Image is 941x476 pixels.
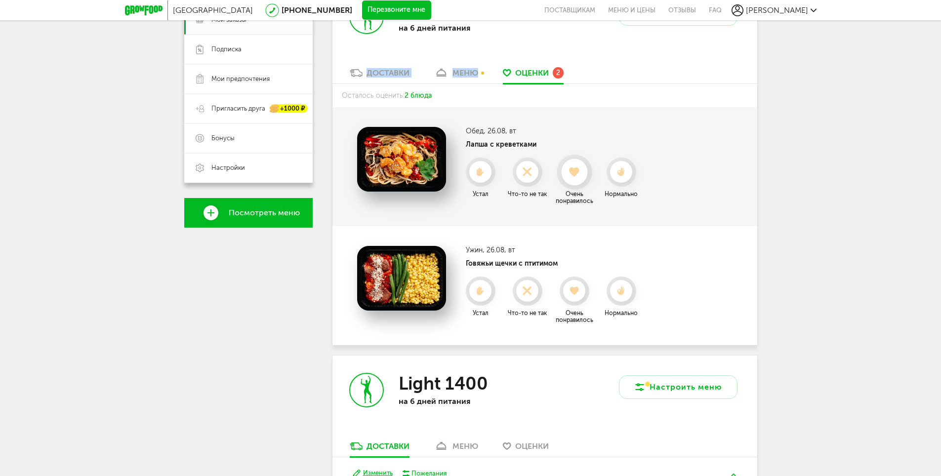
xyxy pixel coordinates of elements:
[552,310,597,323] div: Очень понравилось
[367,68,409,78] div: Доставки
[211,75,270,83] span: Мои предпочтения
[184,64,313,94] a: Мои предпочтения
[458,191,503,198] div: Устал
[270,105,308,113] div: +1000 ₽
[498,68,569,83] a: Оценки 2
[429,441,483,457] a: меню
[357,127,446,192] img: Лапша с креветками
[211,45,242,54] span: Подписка
[211,163,245,172] span: Настройки
[345,441,414,457] a: Доставки
[498,441,554,457] a: Оценки
[552,191,597,204] div: Очень понравилось
[332,84,757,107] div: Осталось оценить:
[362,0,431,20] button: Перезвоните мне
[466,140,644,149] h4: Лапша с креветками
[211,104,265,113] span: Пригласить друга
[173,5,253,15] span: [GEOGRAPHIC_DATA]
[405,91,432,100] span: 2 блюда
[399,23,527,33] p: на 6 дней питания
[515,68,549,78] span: Оценки
[452,441,478,451] div: меню
[599,310,644,317] div: Нормально
[599,191,644,198] div: Нормально
[746,5,808,15] span: [PERSON_NAME]
[211,134,235,143] span: Бонусы
[553,67,564,78] div: 2
[483,246,515,254] span: , 26.08, вт
[357,246,446,311] img: Говяжьи щечки с птитимом
[184,123,313,153] a: Бонусы
[399,373,488,394] h3: Light 1400
[484,127,516,135] span: , 26.08, вт
[466,246,644,254] h3: Ужин
[184,198,313,228] a: Посмотреть меню
[184,94,313,123] a: Пригласить друга +1000 ₽
[515,441,549,451] span: Оценки
[367,441,409,451] div: Доставки
[345,68,414,83] a: Доставки
[399,397,527,406] p: на 6 дней питания
[429,68,483,83] a: меню
[229,208,300,217] span: Посмотреть меню
[452,68,478,78] div: меню
[184,35,313,64] a: Подписка
[466,259,644,268] h4: Говяжьи щечки с птитимом
[505,310,550,317] div: Что-то не так
[619,375,737,399] button: Настроить меню
[466,127,644,135] h3: Обед
[458,310,503,317] div: Устал
[282,5,352,15] a: [PHONE_NUMBER]
[505,191,550,198] div: Что-то не так
[184,153,313,183] a: Настройки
